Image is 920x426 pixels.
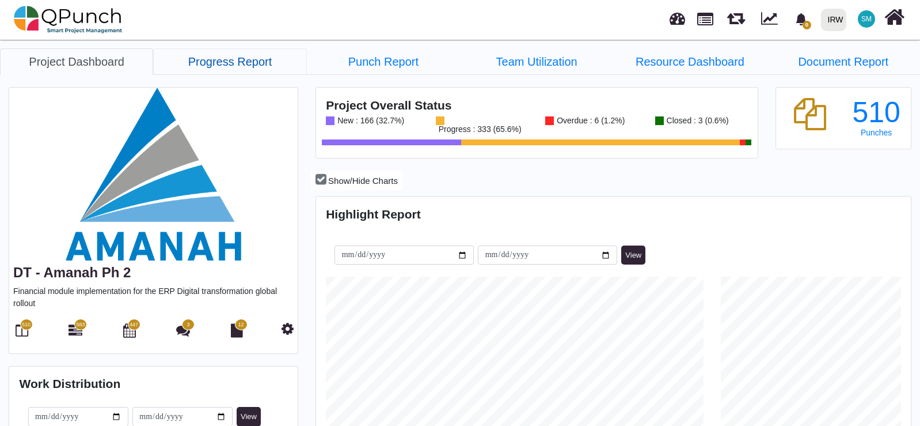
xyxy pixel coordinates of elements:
[22,321,31,329] span: 510
[727,6,745,25] span: Releases
[621,246,645,265] button: View
[861,16,872,22] span: SM
[130,321,138,329] span: 447
[884,6,904,28] i: Home
[307,48,460,75] a: Punch Report
[176,323,190,337] i: Punch Discussion
[16,323,28,337] i: Board
[123,323,136,337] i: Calendar
[670,7,685,24] span: Dashboard
[282,322,294,335] i: Project Settings
[326,207,900,221] h4: Highlight Report
[791,9,811,29] div: Notification
[460,48,613,75] a: Team Utilization
[14,2,123,37] img: qpunch-sp.fa6292f.png
[803,21,811,29] span: 0
[334,116,404,125] div: New : 166 (32.7%)
[816,1,851,39] a: IRW
[20,376,288,391] h4: Work Distribution
[460,48,613,74] li: DT - Amanah Ph 2
[851,1,882,37] a: SM
[311,171,402,191] button: Show/Hide Charts
[231,323,243,337] i: Document Library
[554,116,625,125] div: Overdue : 6 (1.2%)
[613,48,766,75] a: Resource Dashboard
[828,10,843,30] div: IRW
[788,1,816,37] a: bell fill0
[328,176,398,186] span: Show/Hide Charts
[664,116,729,125] div: Closed : 3 (0.6%)
[436,125,522,134] div: Progress : 333 (65.6%)
[13,265,131,280] a: DT - Amanah Ph 2
[238,321,244,329] span: 12
[795,13,807,25] svg: bell fill
[77,321,85,329] span: 583
[153,48,306,75] a: Progress Report
[861,128,892,137] span: Punches
[852,98,901,137] a: 510 Punches
[13,285,294,310] p: Financial module implementation for the ERP Digital transformation global rollout
[697,7,713,25] span: Projects
[69,323,82,337] i: Gantt
[755,1,788,39] div: Dynamic Report
[326,98,747,112] h4: Project Overall Status
[852,98,901,127] div: 510
[767,48,920,75] a: Document Report
[187,321,190,329] span: 3
[858,10,875,28] span: Shafqat Mustafa
[69,328,82,337] a: 583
